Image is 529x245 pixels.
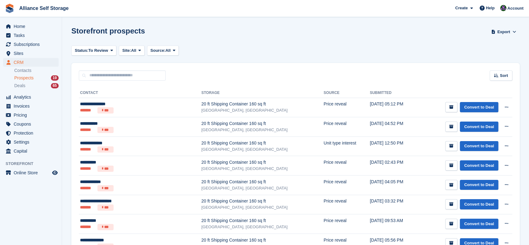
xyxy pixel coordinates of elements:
a: menu [3,93,59,101]
a: Prospects 19 [14,75,59,81]
a: Convert to Deal [460,199,498,209]
span: Storefront [6,161,62,167]
a: menu [3,120,59,128]
td: Price reveal [324,176,370,195]
div: [GEOGRAPHIC_DATA], [GEOGRAPHIC_DATA] [201,185,324,191]
div: 20 ft Shipping Container 160 sq ft [201,140,324,146]
td: Price reveal [324,117,370,137]
div: [GEOGRAPHIC_DATA], [GEOGRAPHIC_DATA] [201,224,324,230]
div: 20 ft Shipping Container 160 sq ft [201,198,324,204]
td: [DATE] 03:32 PM [370,195,417,214]
td: Price reveal [324,195,370,214]
th: Submitted [370,88,417,98]
a: Contacts [14,68,59,73]
div: 20 ft Shipping Container 160 sq ft [201,101,324,107]
td: Price reveal [324,156,370,176]
div: 20 ft Shipping Container 160 sq ft [201,159,324,166]
td: Price reveal [324,214,370,234]
span: Analytics [14,93,51,101]
a: Convert to Deal [460,102,498,112]
a: menu [3,138,59,146]
a: menu [3,58,59,67]
td: [DATE] 09:53 AM [370,214,417,234]
button: Site: All [119,46,145,56]
a: Preview store [51,169,59,176]
a: menu [3,102,59,110]
td: [DATE] 02:43 PM [370,156,417,176]
a: menu [3,129,59,137]
span: Export [497,29,510,35]
span: Settings [14,138,51,146]
div: 20 ft Shipping Container 160 sq ft [201,237,324,243]
td: Price reveal [324,98,370,117]
td: Unit type interest [324,136,370,156]
a: Convert to Deal [460,141,498,151]
img: Romilly Norton [500,5,506,11]
button: Export [490,27,517,37]
div: [GEOGRAPHIC_DATA], [GEOGRAPHIC_DATA] [201,166,324,172]
span: Create [455,5,468,11]
a: menu [3,49,59,58]
span: Status: [75,47,88,54]
div: 20 ft Shipping Container 160 sq ft [201,120,324,127]
h1: Storefront prospects [71,27,145,35]
a: Convert to Deal [460,160,498,171]
span: Deals [14,83,25,89]
a: menu [3,147,59,155]
a: menu [3,168,59,177]
span: Capital [14,147,51,155]
div: [GEOGRAPHIC_DATA], [GEOGRAPHIC_DATA] [201,127,324,133]
td: [DATE] 04:52 PM [370,117,417,137]
th: Storage [201,88,324,98]
div: 19 [51,75,59,81]
td: [DATE] 05:12 PM [370,98,417,117]
th: Contact [79,88,201,98]
div: [GEOGRAPHIC_DATA], [GEOGRAPHIC_DATA] [201,107,324,114]
span: Site: [122,47,131,54]
a: menu [3,31,59,40]
span: Invoices [14,102,51,110]
a: menu [3,22,59,31]
span: Sort [500,73,508,79]
button: Source: All [147,46,179,56]
span: Protection [14,129,51,137]
span: CRM [14,58,51,67]
td: [DATE] 12:50 PM [370,136,417,156]
button: Status: To Review [71,46,116,56]
div: 20 ft Shipping Container 160 sq ft [201,179,324,185]
span: Subscriptions [14,40,51,49]
span: Coupons [14,120,51,128]
a: menu [3,40,59,49]
a: Convert to Deal [460,122,498,132]
span: Online Store [14,168,51,177]
span: Help [486,5,495,11]
a: Convert to Deal [460,219,498,229]
div: 20 ft Shipping Container 160 sq ft [201,217,324,224]
span: Home [14,22,51,31]
a: Alliance Self Storage [17,3,71,13]
div: [GEOGRAPHIC_DATA], [GEOGRAPHIC_DATA] [201,146,324,153]
span: Prospects [14,75,34,81]
span: Source: [150,47,165,54]
a: menu [3,111,59,119]
span: To Review [88,47,108,54]
span: Sites [14,49,51,58]
td: [DATE] 04:05 PM [370,176,417,195]
span: All [131,47,136,54]
span: Pricing [14,111,51,119]
span: Tasks [14,31,51,40]
a: Convert to Deal [460,180,498,190]
img: stora-icon-8386f47178a22dfd0bd8f6a31ec36ba5ce8667c1dd55bd0f319d3a0aa187defe.svg [5,4,14,13]
th: Source [324,88,370,98]
a: Deals 65 [14,82,59,89]
span: All [165,47,171,54]
div: [GEOGRAPHIC_DATA], [GEOGRAPHIC_DATA] [201,204,324,211]
div: 65 [51,83,59,88]
span: Account [507,5,523,11]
